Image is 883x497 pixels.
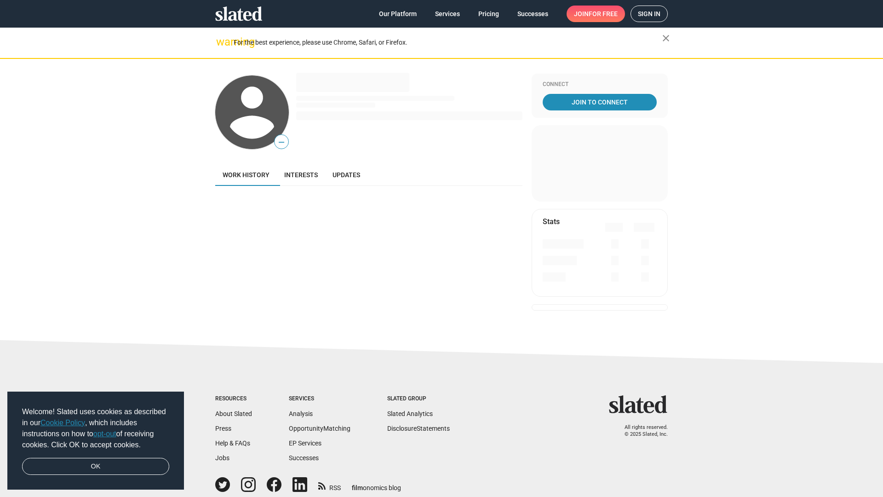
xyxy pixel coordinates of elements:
[510,6,556,22] a: Successes
[543,217,560,226] mat-card-title: Stats
[223,171,269,179] span: Work history
[215,454,229,462] a: Jobs
[379,6,417,22] span: Our Platform
[545,94,655,110] span: Join To Connect
[215,395,252,403] div: Resources
[22,458,169,475] a: dismiss cookie message
[284,171,318,179] span: Interests
[93,430,116,438] a: opt-out
[215,164,277,186] a: Work history
[289,425,350,432] a: OpportunityMatching
[289,454,319,462] a: Successes
[387,395,450,403] div: Slated Group
[289,439,321,447] a: EP Services
[333,171,360,179] span: Updates
[435,6,460,22] span: Services
[387,425,450,432] a: DisclosureStatements
[216,36,227,47] mat-icon: warning
[638,6,660,22] span: Sign in
[660,33,671,44] mat-icon: close
[428,6,467,22] a: Services
[275,136,288,148] span: —
[234,36,662,49] div: For the best experience, please use Chrome, Safari, or Firefox.
[352,476,401,492] a: filmonomics blog
[574,6,618,22] span: Join
[471,6,506,22] a: Pricing
[543,81,657,88] div: Connect
[543,94,657,110] a: Join To Connect
[589,6,618,22] span: for free
[277,164,325,186] a: Interests
[478,6,499,22] span: Pricing
[289,410,313,417] a: Analysis
[631,6,668,22] a: Sign in
[352,484,363,491] span: film
[567,6,625,22] a: Joinfor free
[318,478,341,492] a: RSS
[7,392,184,490] div: cookieconsent
[517,6,548,22] span: Successes
[615,424,668,438] p: All rights reserved. © 2025 Slated, Inc.
[22,406,169,451] span: Welcome! Slated uses cookies as described in our , which includes instructions on how to of recei...
[215,425,231,432] a: Press
[40,419,85,427] a: Cookie Policy
[372,6,424,22] a: Our Platform
[289,395,350,403] div: Services
[215,439,250,447] a: Help & FAQs
[325,164,367,186] a: Updates
[215,410,252,417] a: About Slated
[387,410,433,417] a: Slated Analytics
